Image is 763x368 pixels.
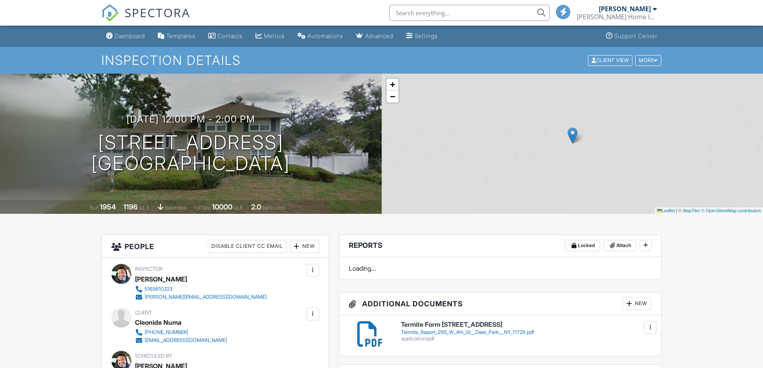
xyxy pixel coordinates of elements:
[622,297,652,310] div: New
[103,29,148,44] a: Dashboard
[135,336,227,344] a: [EMAIL_ADDRESS][DOMAIN_NAME]
[165,205,186,211] span: basement
[135,310,152,316] span: Client
[353,29,397,44] a: Advanced
[403,29,441,44] a: Settings
[127,114,255,125] h3: [DATE] 12:00 pm - 2:00 pm
[365,32,393,39] div: Advanced
[205,29,246,44] a: Contacts
[234,205,244,211] span: sq.ft.
[102,235,329,258] h3: People
[401,336,652,342] div: application/pdf
[587,57,634,63] a: Client View
[135,328,227,336] a: [PHONE_NUMBER]
[701,208,761,213] a: © OpenStreetMap contributors
[588,55,632,66] div: Client View
[100,203,116,211] div: 1954
[290,240,319,253] div: New
[91,132,290,175] h1: [STREET_ADDRESS] [GEOGRAPHIC_DATA]
[603,29,660,44] a: Support Center
[251,203,261,211] div: 2.0
[101,53,662,67] h1: Inspection Details
[90,205,99,211] span: Built
[401,329,652,336] div: Termite_Report_295_W_4th_St__Deer_Park__NY_11729.pdf
[262,205,285,211] span: bathrooms
[123,203,138,211] div: 1196
[135,273,187,285] div: [PERSON_NAME]
[577,13,657,21] div: Jason Home Inspection
[135,293,267,301] a: [PERSON_NAME][EMAIL_ADDRESS][DOMAIN_NAME]
[390,91,395,101] span: −
[387,78,399,90] a: Zoom in
[389,5,550,21] input: Search everything...
[676,208,677,213] span: |
[387,90,399,103] a: Zoom out
[308,32,343,39] div: Automations
[599,5,651,13] div: [PERSON_NAME]
[145,294,267,300] div: [PERSON_NAME][EMAIL_ADDRESS][DOMAIN_NAME]
[568,127,578,144] img: Marker
[264,32,285,39] div: Metrics
[115,32,145,39] div: Dashboard
[135,285,267,293] a: 5165810223
[401,321,652,342] a: Termite Form [STREET_ADDRESS] Termite_Report_295_W_4th_St__Deer_Park__NY_11729.pdf application/pdf
[657,208,675,213] a: Leaflet
[166,32,195,39] div: Templates
[635,55,661,66] div: More
[155,29,199,44] a: Templates
[339,292,662,315] h3: Additional Documents
[135,266,163,272] span: Inspector
[252,29,288,44] a: Metrics
[401,321,652,328] h6: Termite Form [STREET_ADDRESS]
[101,4,119,22] img: The Best Home Inspection Software - Spectora
[390,79,395,89] span: +
[614,32,657,39] div: Support Center
[101,11,190,28] a: SPECTORA
[415,32,438,39] div: Settings
[678,208,700,213] a: © MapTiler
[125,4,190,21] span: SPECTORA
[194,205,211,211] span: Lot Size
[217,32,243,39] div: Contacts
[135,316,181,328] div: Cleonide Numa
[208,240,287,253] div: Disable Client CC Email
[145,329,188,336] div: [PHONE_NUMBER]
[139,205,150,211] span: sq. ft.
[145,337,227,344] div: [EMAIL_ADDRESS][DOMAIN_NAME]
[145,286,173,292] div: 5165810223
[212,203,232,211] div: 10000
[294,29,346,44] a: Automations (Basic)
[135,353,172,359] span: Scheduled By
